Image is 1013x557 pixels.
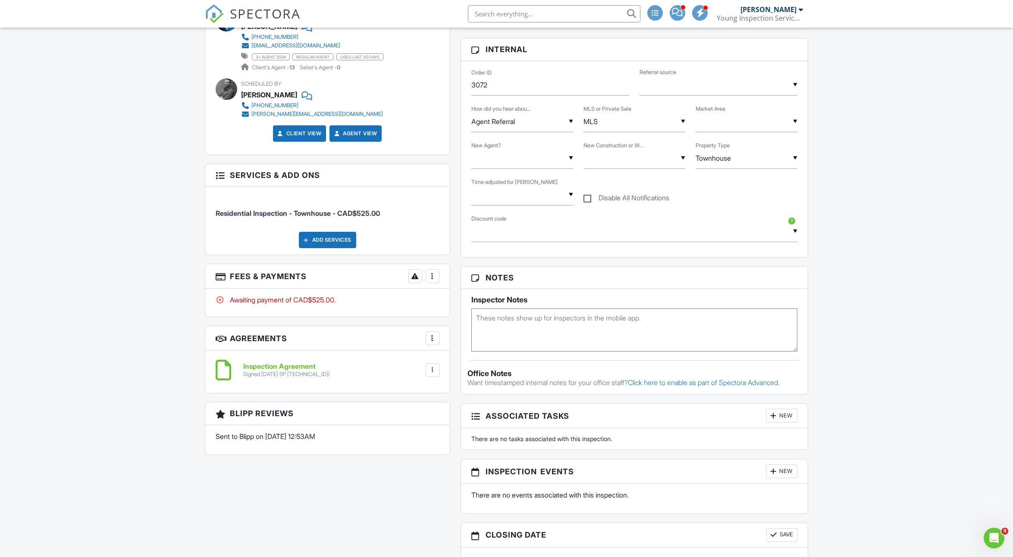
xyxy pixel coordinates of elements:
[984,528,1004,548] iframe: Intercom live chat
[766,464,797,478] div: New
[251,102,298,109] div: [PHONE_NUMBER]
[486,410,569,422] span: Associated Tasks
[299,232,356,248] div: Add Services
[205,264,450,289] h3: Fees & Payments
[243,363,330,370] h6: Inspection Agreement
[205,164,450,187] h3: Services & Add ons
[205,12,301,30] a: SPECTORA
[461,267,808,289] h3: Notes
[251,42,340,49] div: [EMAIL_ADDRESS][DOMAIN_NAME]
[766,409,797,423] div: New
[471,490,798,500] p: There are no events associated with this inspection.
[276,129,322,138] a: Client View
[205,402,450,425] h3: Blipp Reviews
[486,529,546,541] span: Closing date
[486,466,537,477] span: Inspection
[471,215,506,223] label: Discount code
[252,53,290,60] span: 3+ agent 2024
[740,5,797,14] div: [PERSON_NAME]
[241,33,378,41] a: [PHONE_NUMBER]
[468,5,640,22] input: Search everything...
[583,105,631,113] label: MLS or Private Sale
[466,435,803,443] div: There are no tasks associated with this inspection.
[467,369,802,378] div: Office Notes
[540,466,574,477] span: Events
[241,88,297,101] div: [PERSON_NAME]
[583,142,643,149] label: New Construction or Warranty?
[289,64,295,71] strong: 13
[696,105,725,113] label: Market Area
[241,101,383,110] a: [PHONE_NUMBER]
[241,110,383,118] a: [PERSON_NAME][EMAIL_ADDRESS][DOMAIN_NAME]
[640,68,676,76] label: Referral source
[696,142,730,149] label: Property Type
[216,295,439,305] div: Awaiting payment of CAD$525.00.
[205,326,450,351] h3: Agreements
[241,81,281,87] span: Scheduled By
[216,193,439,225] li: Service: Residential Inspection - Townhouse
[766,528,797,542] button: Save
[471,105,531,113] label: How did you hear about us
[471,69,492,77] label: Order ID
[216,209,380,218] span: Residential Inspection - Townhouse - CAD$525.00
[251,111,383,118] div: [PERSON_NAME][EMAIL_ADDRESS][DOMAIN_NAME]
[292,53,333,60] span: regular agent
[300,64,340,71] span: Seller's Agent -
[471,296,798,304] h5: Inspector Notes
[471,178,558,186] label: Time adjusted for Sean
[205,4,224,23] img: The Best Home Inspection Software - Spectora
[1001,528,1008,535] span: 9
[336,53,383,60] span: used last 30 days
[471,142,501,149] label: New Agent?
[332,129,377,138] a: Agent View
[337,64,340,71] strong: 0
[216,432,439,441] p: Sent to Blipp on [DATE] 12:53AM
[628,378,780,387] a: Click here to enable as part of Spectora Advanced.
[252,64,296,71] span: Client's Agent -
[243,371,330,378] div: Signed [DATE] (IP [TECHNICAL_ID])
[243,363,330,378] a: Inspection Agreement Signed [DATE] (IP [TECHNICAL_ID])
[241,41,378,50] a: [EMAIL_ADDRESS][DOMAIN_NAME]
[230,4,301,22] span: SPECTORA
[717,14,803,22] div: Young Inspection Services Ltd
[461,38,808,61] h3: Internal
[251,34,298,40] div: [PHONE_NUMBER]
[467,378,802,387] p: Want timestamped internal notes for your office staff?
[583,194,669,205] label: Disable All Notifications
